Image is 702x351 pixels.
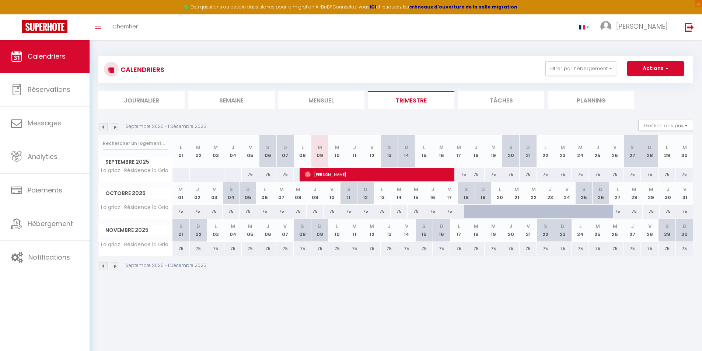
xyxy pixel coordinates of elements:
[576,182,593,205] th: 25
[28,152,57,161] span: Analytics
[213,186,216,193] abbr: V
[440,223,443,230] abbr: D
[172,205,189,218] div: 75
[599,186,603,193] abbr: D
[172,219,190,241] th: 01
[224,219,242,241] th: 04
[276,219,294,241] th: 07
[613,144,617,151] abbr: V
[441,205,458,218] div: 75
[502,242,520,256] div: 75
[667,186,670,193] abbr: J
[565,186,569,193] abbr: V
[589,242,606,256] div: 75
[408,205,425,218] div: 75
[363,135,381,168] th: 12
[537,242,554,256] div: 75
[433,135,450,168] th: 16
[223,182,240,205] th: 04
[606,135,624,168] th: 26
[336,223,338,230] abbr: L
[224,242,242,256] div: 75
[328,219,346,241] th: 10
[100,168,174,173] span: La griaz · Résidence la Griaz, [GEOGRAPHIC_DATA], 4 pers
[370,4,376,10] a: ICI
[465,186,468,193] abbr: S
[6,3,28,25] button: Ouvrir le widget de chat LiveChat
[290,205,307,218] div: 75
[592,182,609,205] th: 26
[537,219,554,241] th: 22
[231,144,234,151] abbr: J
[398,135,415,168] th: 14
[196,223,200,230] abbr: D
[328,135,346,168] th: 10
[578,144,583,151] abbr: M
[305,167,449,181] span: [PERSON_NAME]
[374,182,391,205] th: 13
[196,186,199,193] abbr: J
[467,242,485,256] div: 75
[537,135,554,168] th: 22
[648,144,652,151] abbr: D
[526,144,530,151] abbr: D
[296,186,300,193] abbr: M
[457,144,461,151] abbr: M
[346,242,363,256] div: 75
[99,225,172,236] span: Novembre 2025
[676,219,693,241] th: 30
[554,219,572,241] th: 23
[520,168,537,181] div: 75
[659,242,676,256] div: 75
[424,205,441,218] div: 75
[643,182,660,205] th: 29
[301,223,304,230] abbr: S
[370,144,374,151] abbr: V
[294,242,311,256] div: 75
[423,144,425,151] abbr: L
[107,14,143,40] a: Chercher
[666,223,669,230] abbr: S
[475,144,478,151] abbr: J
[638,120,693,131] button: Gestion des prix
[206,205,223,218] div: 75
[263,186,266,193] abbr: L
[381,242,398,256] div: 75
[283,223,287,230] abbr: V
[431,186,434,193] abbr: J
[278,91,364,109] li: Mensuel
[561,223,565,230] abbr: D
[595,14,677,40] a: ... [PERSON_NAME]
[485,242,502,256] div: 75
[98,91,185,109] li: Journalier
[683,186,687,193] abbr: V
[589,135,606,168] th: 25
[335,144,339,151] abbr: M
[324,182,340,205] th: 10
[572,135,589,168] th: 24
[273,205,290,218] div: 75
[467,219,485,241] th: 18
[368,91,454,109] li: Trimestre
[559,182,576,205] th: 24
[606,219,624,241] th: 26
[318,144,322,151] abbr: M
[554,135,572,168] th: 23
[324,205,340,218] div: 75
[525,182,542,205] th: 22
[660,182,677,205] th: 30
[520,242,537,256] div: 75
[347,186,350,193] abbr: S
[415,219,433,241] th: 15
[311,219,328,241] th: 09
[589,168,606,181] div: 75
[676,242,693,256] div: 75
[196,144,200,151] abbr: M
[364,186,367,193] abbr: D
[99,157,172,167] span: Septembre 2025
[381,135,398,168] th: 13
[374,205,391,218] div: 75
[514,186,519,193] abbr: M
[240,205,256,218] div: 75
[508,182,525,205] th: 21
